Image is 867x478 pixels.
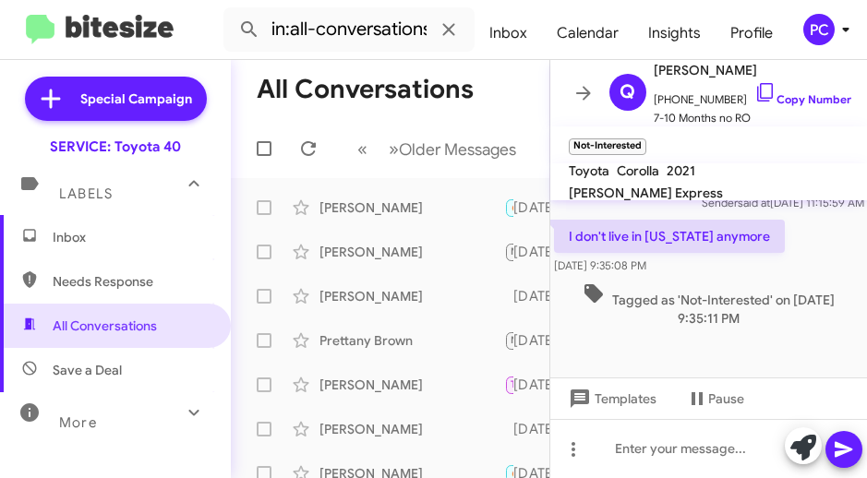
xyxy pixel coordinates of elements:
span: [PERSON_NAME] [654,59,851,81]
div: Yes, your ToyotaCare is nationwide. [504,420,513,438]
div: [DATE] [513,376,572,394]
div: [PERSON_NAME] [319,198,504,217]
span: [PHONE_NUMBER] [654,81,851,109]
div: I don't live in [US_STATE] anymore [504,241,513,262]
span: All Conversations [53,317,157,335]
span: Special Campaign [80,90,192,108]
span: 🔥 Hot [511,201,542,213]
div: PC [803,14,835,45]
div: [DATE] [513,420,572,438]
div: [DATE] [513,287,572,305]
div: [PERSON_NAME] [319,420,504,438]
div: [PERSON_NAME] [319,243,504,261]
span: Corolla [617,162,659,179]
div: Prettany Brown [319,331,504,350]
span: Save a Deal [53,361,122,379]
h1: All Conversations [257,75,474,104]
button: Pause [671,382,759,415]
div: Your welcome, just let us know when you are ready to come in. [504,374,513,395]
div: SERVICE: Toyota 40 [50,137,181,156]
div: [DATE] [513,198,572,217]
p: I don't live in [US_STATE] anymore [554,220,785,253]
span: Sender [DATE] 11:15:59 AM [701,196,863,209]
span: Not-Interested [511,334,582,346]
a: Calendar [542,6,633,60]
span: Pause [708,382,744,415]
span: Tagged as 'Not-Interested' on [DATE] 9:35:11 PM [554,282,864,328]
span: Inbox [53,228,210,246]
a: Special Campaign [25,77,207,121]
span: Try Pausing [511,378,564,390]
span: Older Messages [399,139,516,160]
div: [DATE] [513,243,572,261]
span: 7-10 Months no RO [654,109,851,127]
span: « [357,137,367,161]
button: Next [378,130,527,168]
span: Q [620,78,635,107]
button: Templates [550,382,671,415]
span: Not-Interested [511,245,582,257]
button: Previous [346,130,379,168]
div: [PERSON_NAME] [319,376,504,394]
span: Toyota [569,162,609,179]
a: Copy Number [754,92,851,106]
small: Not-Interested [569,138,646,155]
span: Templates [565,382,656,415]
a: Inbox [475,6,542,60]
span: Labels [59,185,113,202]
button: PC [788,14,847,45]
div: [PERSON_NAME] [319,287,504,305]
span: [PERSON_NAME] Express [569,185,723,201]
span: said at [737,196,769,209]
div: [DATE] [513,331,572,350]
nav: Page navigation example [347,130,527,168]
span: Needs Response [53,272,210,291]
span: » [389,137,399,161]
a: Insights [633,6,716,60]
input: Search [223,7,475,52]
a: Profile [716,6,788,60]
span: [DATE] 9:35:08 PM [554,258,646,272]
div: Will do - thank you! [504,329,513,351]
div: Hello, unfortunately we are fully booked for [DATE]. Did you have a different day and time in mind? [504,197,513,218]
div: Thank you, we look forward to hearing from you soon. [504,287,513,305]
span: 2021 [667,162,695,179]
